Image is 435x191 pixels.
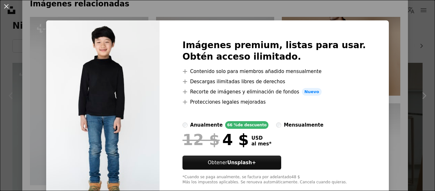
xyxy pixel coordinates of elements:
[284,121,323,129] div: mensualmente
[182,68,366,75] li: Contenido solo para miembros añadido mensualmente
[182,78,366,85] li: Descargas ilimitadas libres de derechos
[182,40,366,62] h2: Imágenes premium, listas para usar. Obtén acceso ilimitado.
[227,160,256,165] strong: Unsplash+
[182,175,366,185] div: *Cuando se paga anualmente, se factura por adelantado 48 $ Más los impuestos aplicables. Se renue...
[182,131,220,148] span: 12 $
[276,122,281,128] input: mensualmente
[225,121,268,129] div: 66 % de descuento
[182,88,366,96] li: Recorte de imágenes y eliminación de fondos
[302,88,322,96] span: Nuevo
[182,131,249,148] div: 4 $
[182,156,281,170] button: ObtenerUnsplash+
[182,122,188,128] input: anualmente66 %de descuento
[190,121,223,129] div: anualmente
[182,98,366,106] li: Protecciones legales mejoradas
[251,141,271,147] span: al mes *
[251,135,271,141] span: USD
